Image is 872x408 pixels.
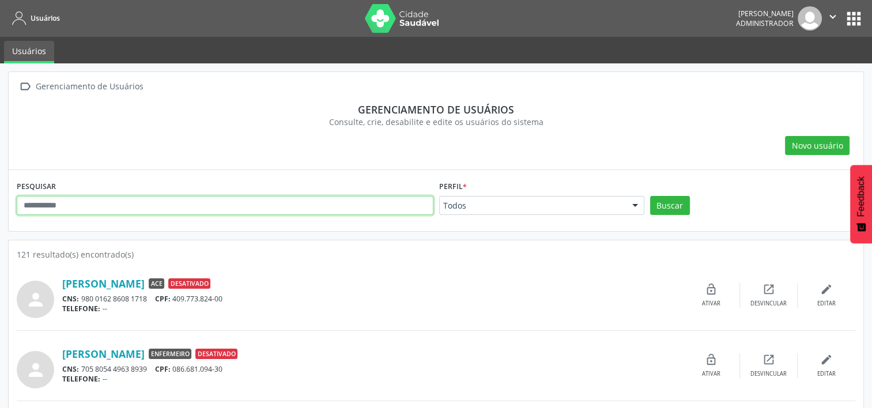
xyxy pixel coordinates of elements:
[736,9,794,18] div: [PERSON_NAME]
[826,10,839,23] i: 
[8,9,60,28] a: Usuários
[149,349,191,359] span: Enfermeiro
[798,6,822,31] img: img
[168,278,210,289] span: Desativado
[155,294,171,304] span: CPF:
[17,78,145,95] a:  Gerenciamento de Usuários
[25,103,847,116] div: Gerenciamento de usuários
[62,347,145,360] a: [PERSON_NAME]
[750,300,787,308] div: Desvincular
[785,136,850,156] button: Novo usuário
[702,370,720,378] div: Ativar
[4,41,54,63] a: Usuários
[195,349,237,359] span: Desativado
[762,353,775,366] i: open_in_new
[439,178,467,196] label: Perfil
[25,116,847,128] div: Consulte, crie, desabilite e edite os usuários do sistema
[762,283,775,296] i: open_in_new
[443,200,621,211] span: Todos
[705,353,718,366] i: lock_open
[31,13,60,23] span: Usuários
[155,364,171,374] span: CPF:
[844,9,864,29] button: apps
[62,294,79,304] span: CNS:
[62,277,145,290] a: [PERSON_NAME]
[702,300,720,308] div: Ativar
[650,196,690,216] button: Buscar
[820,353,833,366] i: edit
[17,78,33,95] i: 
[17,248,855,260] div: 121 resultado(s) encontrado(s)
[62,374,682,384] div: --
[33,78,145,95] div: Gerenciamento de Usuários
[17,178,56,196] label: PESQUISAR
[62,304,682,313] div: --
[25,360,46,380] i: person
[792,139,843,152] span: Novo usuário
[62,364,79,374] span: CNS:
[750,370,787,378] div: Desvincular
[62,374,100,384] span: TELEFONE:
[820,283,833,296] i: edit
[705,283,718,296] i: lock_open
[25,289,46,310] i: person
[817,300,836,308] div: Editar
[822,6,844,31] button: 
[62,364,682,374] div: 705 8054 4963 8939 086.681.094-30
[817,370,836,378] div: Editar
[62,304,100,313] span: TELEFONE:
[850,165,872,243] button: Feedback - Mostrar pesquisa
[856,176,866,217] span: Feedback
[149,278,164,289] span: ACE
[62,294,682,304] div: 980 0162 8608 1718 409.773.824-00
[736,18,794,28] span: Administrador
